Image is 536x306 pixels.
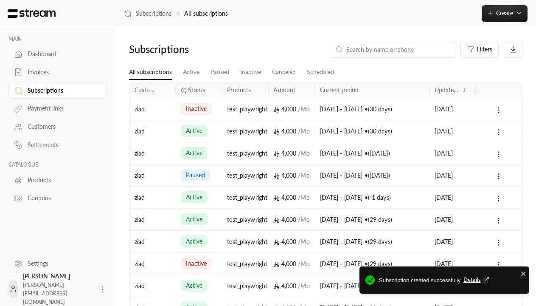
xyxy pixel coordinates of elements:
[28,194,96,202] div: Coupons
[273,231,309,252] div: 4,000
[273,209,309,230] div: 4,000
[135,209,171,230] div: ziad
[298,282,309,289] span: / Mo
[188,85,205,94] span: Status
[273,120,309,142] div: 4,000
[273,275,309,297] div: 4,000
[8,46,107,62] a: Dashboard
[23,282,67,305] span: [PERSON_NAME][EMAIL_ADDRESS][DOMAIN_NAME]
[435,253,471,275] div: [DATE]
[298,127,309,135] span: / Mo
[186,259,207,268] span: inactive
[186,171,205,179] span: paused
[28,122,96,131] div: Customers
[320,120,424,142] div: [DATE] - [DATE] • ( 30 days )
[210,65,229,79] a: Paused
[320,98,424,120] div: [DATE] - [DATE] • ( 30 days )
[482,5,528,22] button: Create
[135,86,160,93] div: Customer name
[8,119,107,135] a: Customers
[135,98,171,120] div: ziad
[28,104,96,113] div: Payment links
[379,276,523,286] span: Subscription created successfully
[273,164,309,186] div: 4,000
[460,85,471,95] button: Sort
[227,253,263,275] div: test_playwright
[307,65,334,79] a: Scheduled
[435,98,471,120] div: [DATE]
[129,42,221,56] div: Subscriptions
[186,215,202,224] span: active
[477,46,492,52] span: Filters
[8,100,107,117] a: Payment links
[320,253,424,275] div: [DATE] - [DATE] • ( 29 days )
[8,137,107,153] a: Settlements
[435,164,471,186] div: [DATE]
[184,9,228,18] p: All subscriptions
[129,65,172,80] a: All subscriptions
[227,187,263,208] div: test_playwright
[460,41,499,58] button: Filters
[435,86,460,93] div: Updated at
[435,187,471,208] div: [DATE]
[320,187,424,208] div: [DATE] - [DATE] • ( -1 days )
[320,142,424,164] div: [DATE] - [DATE] • ( [DATE] )
[23,272,93,306] div: [PERSON_NAME]
[227,231,263,252] div: test_playwright
[521,269,527,278] button: close
[298,238,309,245] span: / Mo
[298,150,309,157] span: / Mo
[135,187,171,208] div: ziad
[320,231,424,252] div: [DATE] - [DATE] • ( 29 days )
[298,172,309,179] span: / Mo
[124,9,228,18] nav: breadcrumb
[272,65,296,79] a: Canceled
[28,86,96,95] div: Subscriptions
[28,141,96,149] div: Settlements
[8,190,107,207] a: Coupons
[240,65,261,79] a: Inactive
[273,86,295,93] div: Amount
[8,82,107,99] a: Subscriptions
[435,142,471,164] div: [DATE]
[28,68,96,76] div: Invoices
[273,187,309,208] div: 4,000
[298,194,309,201] span: / Mo
[186,149,202,157] span: active
[186,105,207,113] span: inactive
[320,86,359,93] div: Current period
[320,209,424,230] div: [DATE] - [DATE] • ( 29 days )
[298,216,309,223] span: / Mo
[8,255,107,272] a: Settings
[298,105,309,113] span: / Mo
[135,253,171,275] div: ziad
[227,98,263,120] div: test_playwright
[227,120,263,142] div: test_playwright
[28,259,96,268] div: Settings
[435,231,471,252] div: [DATE]
[227,275,263,297] div: test_playwright
[186,237,202,246] span: active
[135,275,171,297] div: ziad
[227,164,263,186] div: test_playwright
[186,281,202,290] span: active
[463,276,491,284] button: Details
[435,209,471,230] div: [DATE]
[320,164,424,186] div: [DATE] - [DATE] • ( [DATE] )
[227,86,251,93] div: Products
[227,142,263,164] div: test_playwright
[7,9,56,18] img: Logo
[135,164,171,186] div: ziad
[28,176,96,184] div: Products
[273,98,309,120] div: 4,000
[135,231,171,252] div: ziad
[496,9,513,17] span: Create
[186,193,202,201] span: active
[28,50,96,58] div: Dashboard
[8,64,107,81] a: Invoices
[135,120,171,142] div: ziad
[273,142,309,164] div: 4,000
[227,209,263,230] div: test_playwright
[124,9,171,18] a: Subscriptions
